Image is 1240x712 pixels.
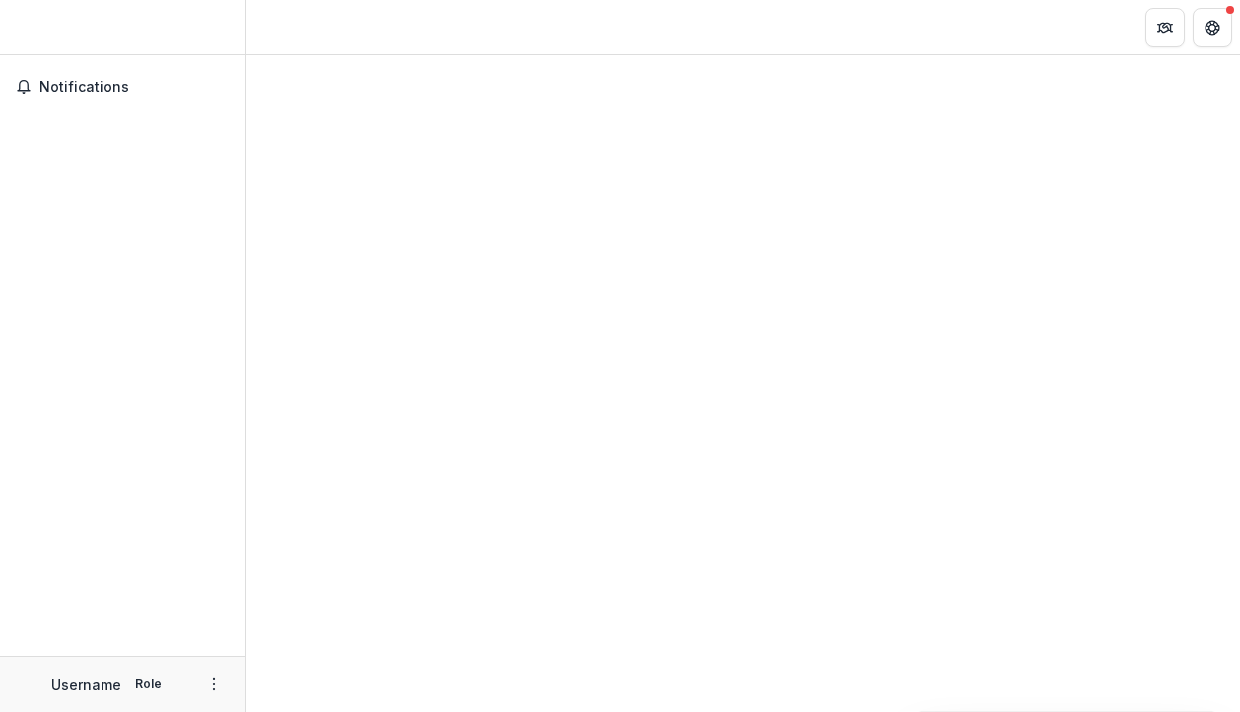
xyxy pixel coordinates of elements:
[1145,8,1185,47] button: Partners
[39,79,230,96] span: Notifications
[129,676,168,693] p: Role
[51,675,121,695] p: Username
[8,71,238,103] button: Notifications
[202,673,226,696] button: More
[1193,8,1232,47] button: Get Help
